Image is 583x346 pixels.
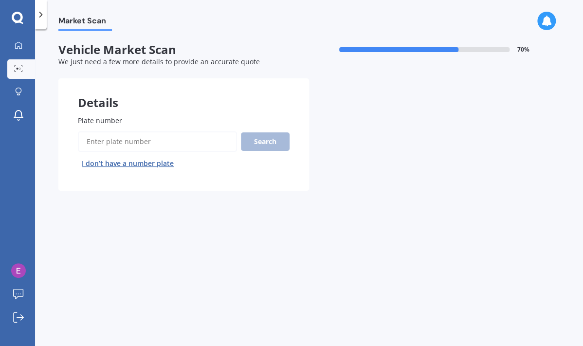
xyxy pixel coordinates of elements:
[517,46,529,53] span: 70 %
[58,78,309,108] div: Details
[11,263,26,278] img: ACg8ocIdi3I-tqDkDrk4oc7T-g8lQI_Jjqs3tb6SFbm5VaUoxPusVQ=s96-c
[58,16,112,29] span: Market Scan
[78,116,122,125] span: Plate number
[58,57,260,66] span: We just need a few more details to provide an accurate quote
[58,43,309,57] span: Vehicle Market Scan
[78,156,178,171] button: I don’t have a number plate
[78,131,237,152] input: Enter plate number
